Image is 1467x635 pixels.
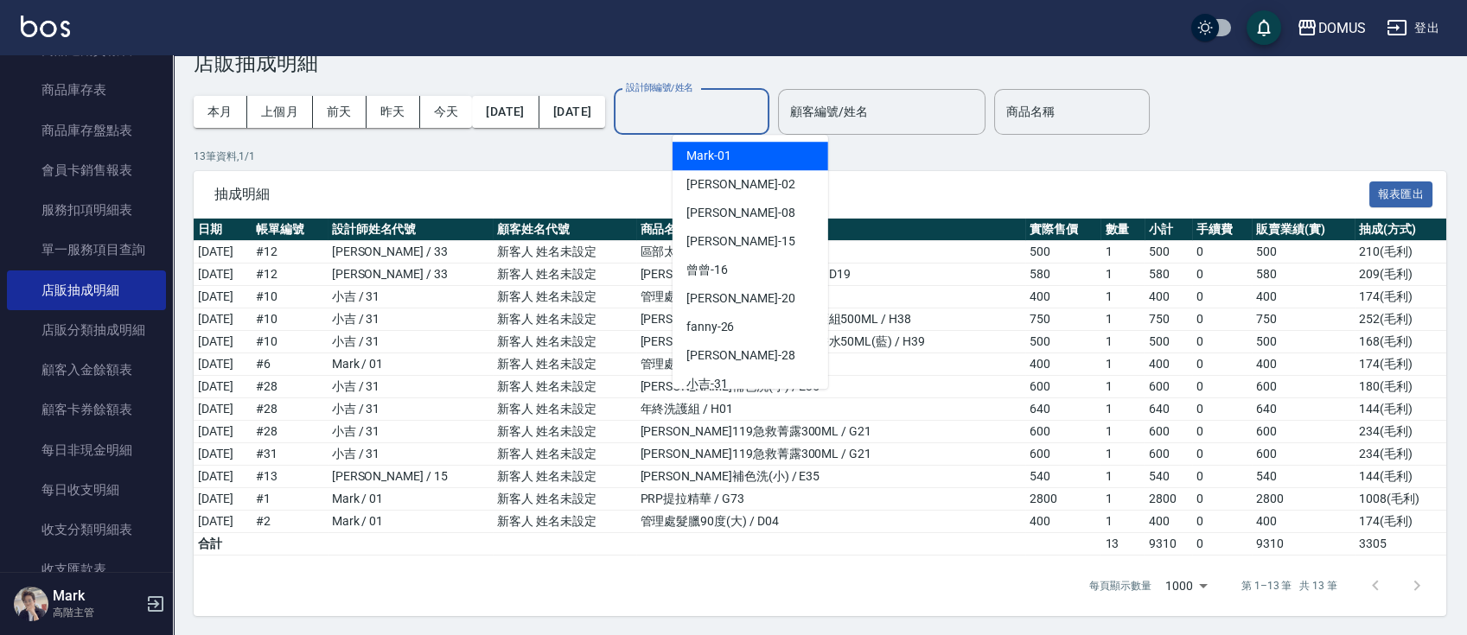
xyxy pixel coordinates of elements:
td: 小吉 / 31 [328,331,493,353]
th: 日期 [194,219,252,241]
td: 400 [1252,353,1355,376]
td: 144 ( 毛利 ) [1355,466,1446,488]
th: 設計師姓名代號 [328,219,493,241]
td: 500 [1145,241,1193,264]
td: 新客人 姓名未設定 [493,466,635,488]
a: 商品庫存盤點表 [7,111,166,150]
td: # 31 [252,443,327,466]
td: [PERSON_NAME]119急救菁露300ML / G21 [636,421,1026,443]
td: Mark / 01 [328,488,493,511]
td: [PERSON_NAME]QQ造型乳300ml / D19 [636,264,1026,286]
td: 400 [1145,511,1193,533]
td: 500 [1025,331,1100,353]
td: 600 [1025,376,1100,398]
td: 400 [1145,286,1193,308]
p: 13 筆資料, 1 / 1 [194,149,1446,164]
span: Mark -01 [686,147,731,165]
h3: 店販抽成明細 [194,51,1446,75]
th: 顧客姓名代號 [493,219,635,241]
td: 小吉 / 31 [328,308,493,331]
td: 750 [1025,308,1100,331]
td: 1 [1100,443,1144,466]
td: 新客人 姓名未設定 [493,308,635,331]
td: 500 [1252,241,1355,264]
td: [DATE] [194,353,252,376]
td: 400 [1025,353,1100,376]
td: [PERSON_NAME]補色洗(小) / E35 [636,376,1026,398]
td: 新客人 姓名未設定 [493,421,635,443]
span: [PERSON_NAME] -20 [686,289,795,308]
td: 新客人 姓名未設定 [493,376,635,398]
button: 上個月 [247,96,313,128]
td: [PERSON_NAME] / 15 [328,466,493,488]
td: 0 [1192,398,1252,421]
td: 小吉 / 31 [328,443,493,466]
td: 400 [1025,286,1100,308]
a: 每日非現金明細 [7,430,166,470]
td: 年終洗護組 / H01 [636,398,1026,421]
button: save [1247,10,1281,45]
td: 0 [1192,443,1252,466]
th: 販賣業績(實) [1252,219,1355,241]
td: 580 [1025,264,1100,286]
td: 新客人 姓名未設定 [493,511,635,533]
td: 1 [1100,241,1144,264]
td: 1 [1100,421,1144,443]
button: 報表匯出 [1369,181,1433,208]
button: 前天 [313,96,367,128]
th: 數量 [1100,219,1144,241]
td: # 13 [252,466,327,488]
th: 手續費 [1192,219,1252,241]
td: [DATE] [194,264,252,286]
td: # 6 [252,353,327,376]
td: 1 [1100,308,1144,331]
td: 0 [1192,353,1252,376]
td: 210 ( 毛利 ) [1355,241,1446,264]
td: 600 [1252,376,1355,398]
td: # 28 [252,376,327,398]
td: 1008 ( 毛利 ) [1355,488,1446,511]
td: 1 [1100,511,1144,533]
td: # 10 [252,308,327,331]
a: 報表匯出 [1369,185,1433,201]
a: 每日收支明細 [7,470,166,510]
th: 實際售價 [1025,219,1100,241]
td: 管理處髮臘45度(大) / D03 [636,353,1026,376]
td: # 12 [252,264,327,286]
td: 1 [1100,466,1144,488]
td: 252 ( 毛利 ) [1355,308,1446,331]
td: 區部太空噴霧 / D02 [636,241,1026,264]
a: 會員卡銷售報表 [7,150,166,190]
div: DOMUS [1317,17,1366,39]
td: [DATE] [194,286,252,308]
td: 13 [1100,533,1144,556]
td: [PERSON_NAME]補色洗(小) / E35 [636,466,1026,488]
label: 設計師編號/姓名 [626,81,693,94]
td: 1 [1100,376,1144,398]
a: 顧客入金餘額表 [7,350,166,390]
td: 1 [1100,286,1144,308]
td: 1 [1100,264,1144,286]
a: 服務扣項明細表 [7,190,166,230]
span: 曾曾 -16 [686,261,728,279]
td: 0 [1192,376,1252,398]
td: 600 [1025,443,1100,466]
td: 0 [1192,331,1252,353]
a: 單一服務項目查詢 [7,230,166,270]
a: 店販抽成明細 [7,270,166,310]
th: 商品名稱代號 [636,219,1026,241]
td: [PERSON_NAME] / 33 [328,264,493,286]
td: 新客人 姓名未設定 [493,286,635,308]
td: 400 [1252,511,1355,533]
a: 收支匯款表 [7,549,166,589]
button: 今天 [420,96,473,128]
td: [PERSON_NAME]斯新品玻尿酸洗護組500ML / H38 [636,308,1026,331]
td: 1 [1100,488,1144,511]
td: 2800 [1025,488,1100,511]
td: 管理處髮臘90度(大) / D04 [636,286,1026,308]
td: 0 [1192,264,1252,286]
td: 0 [1192,241,1252,264]
span: [PERSON_NAME] -15 [686,232,795,251]
td: 500 [1025,241,1100,264]
td: 600 [1145,421,1193,443]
